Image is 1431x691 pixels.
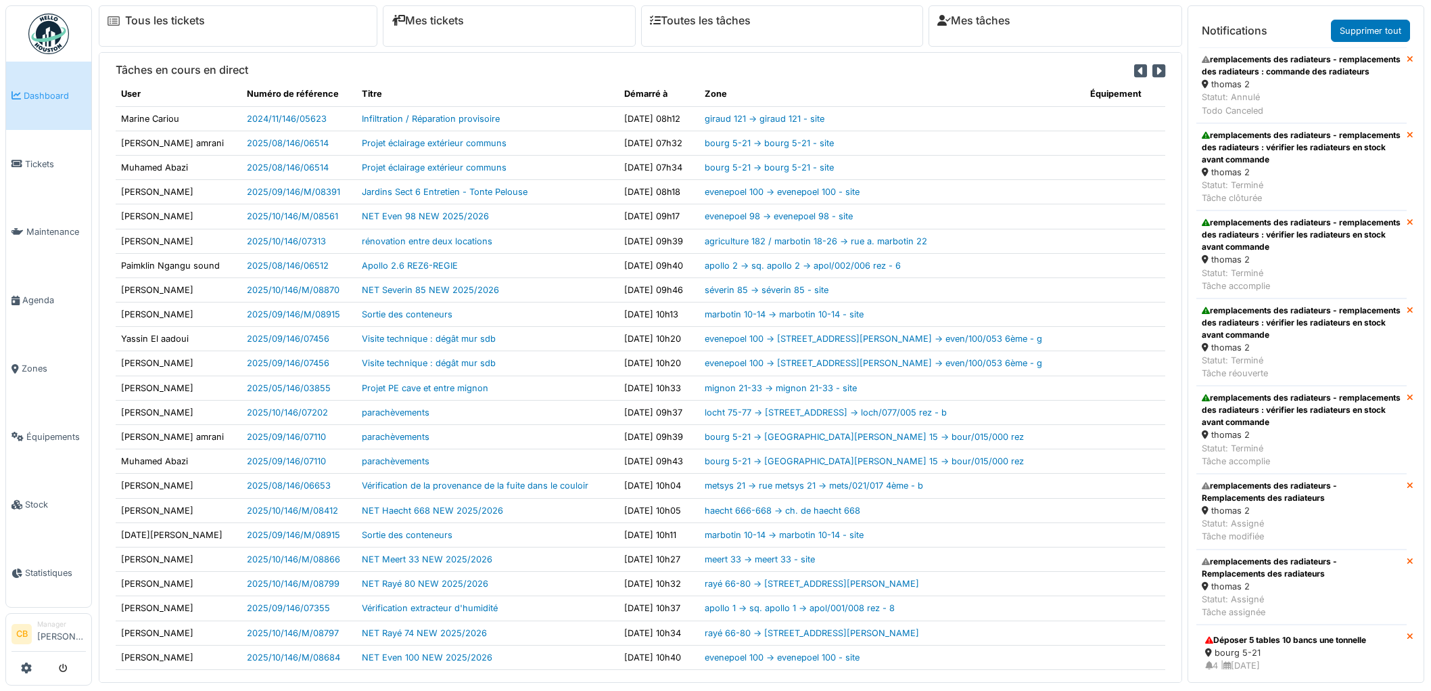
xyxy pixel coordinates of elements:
span: Statistiques [25,566,86,579]
a: 2024/11/146/05623 [247,114,327,124]
td: [DATE] 07h34 [619,155,699,179]
td: [PERSON_NAME] [116,303,241,327]
td: [PERSON_NAME] [116,204,241,229]
a: 2025/10/146/M/08870 [247,285,339,295]
a: 2025/09/146/M/08915 [247,530,340,540]
div: remplacements des radiateurs - remplacements des radiateurs : commande des radiateurs [1202,53,1401,78]
td: [DATE] 09h43 [619,449,699,474]
a: Tickets [6,130,91,198]
a: giraud 121 -> giraud 121 - site [705,114,824,124]
td: [PERSON_NAME] [116,572,241,596]
td: [DATE] 07h32 [619,131,699,155]
td: [DATE][PERSON_NAME] [116,522,241,547]
a: evenepoel 98 -> evenepoel 98 - site [705,211,853,221]
h6: Tâches en cours en direct [116,64,248,76]
a: locht 75-77 -> [STREET_ADDRESS] -> loch/077/005 rez - b [705,407,947,418]
td: [DATE] 09h37 [619,400,699,424]
a: marbotin 10-14 -> marbotin 10-14 - site [705,309,864,319]
a: Stock [6,471,91,539]
a: Infiltration / Réparation provisoire [362,114,500,124]
td: [DATE] 09h40 [619,253,699,277]
a: apollo 2 -> sq. apollo 2 -> apol/002/006 rez - 6 [705,261,901,271]
a: Jardins Sect 6 Entretien - Tonte Pelouse [362,187,527,197]
a: parachèvements [362,456,429,466]
a: 2025/10/146/M/08799 [247,579,339,589]
a: 2025/10/146/07202 [247,407,328,418]
div: bourg 5-21 [1205,646,1398,659]
a: apollo 1 -> sq. apollo 1 -> apol/001/008 rez - 8 [705,603,895,613]
a: remplacements des radiateurs - Remplacements des radiateurs thomas 2 Statut: AssignéTâche modifiée [1196,474,1407,550]
div: thomas 2 [1202,166,1401,179]
a: Maintenance [6,198,91,267]
a: 2025/10/146/07313 [247,236,326,246]
a: Supprimer tout [1331,20,1410,42]
a: haecht 666-668 -> ch. de haecht 668 [705,506,860,516]
a: remplacements des radiateurs - remplacements des radiateurs : commande des radiateurs thomas 2 St... [1196,47,1407,123]
a: 2025/08/146/06514 [247,162,329,173]
a: 2025/09/146/07456 [247,334,329,344]
td: [DATE] 09h17 [619,204,699,229]
a: metsys 21 -> rue metsys 21 -> mets/021/017 4ème - b [705,481,923,491]
div: Statut: Annulé [1202,91,1401,116]
a: NET Meert 33 NEW 2025/2026 [362,554,492,564]
div: thomas 2 [1202,78,1401,91]
td: Marine Cariou [116,106,241,131]
td: Yassin El aadoui [116,327,241,351]
td: [PERSON_NAME] [116,180,241,204]
span: Zones [22,362,86,375]
td: [PERSON_NAME] [116,229,241,253]
td: [DATE] 10h04 [619,474,699,498]
a: Zones [6,334,91,403]
a: 2025/08/146/06653 [247,481,331,491]
th: Zone [699,82,1084,106]
a: Apollo 2.6 REZ6-REGIE [362,261,458,271]
span: Équipements [26,430,86,443]
td: Paimklin Ngangu sound [116,253,241,277]
td: [DATE] 10h34 [619,621,699,645]
div: thomas 2 [1202,428,1401,441]
a: Projet éclairage extérieur communs [362,162,507,173]
h6: Notifications [1202,24,1267,37]
td: [PERSON_NAME] [116,474,241,498]
a: NET Even 98 NEW 2025/2026 [362,211,489,221]
a: bourg 5-21 -> [GEOGRAPHIC_DATA][PERSON_NAME] 15 -> bour/015/000 rez [705,456,1024,466]
a: Dashboard [6,62,91,130]
div: Statut: Terminé Tâche accomplie [1202,267,1401,292]
td: [PERSON_NAME] [116,596,241,621]
a: 2025/10/146/M/08561 [247,211,338,221]
td: [PERSON_NAME] [116,277,241,302]
td: [PERSON_NAME] amrani [116,425,241,449]
span: Stock [25,498,86,511]
a: NET Rayé 80 NEW 2025/2026 [362,579,488,589]
div: thomas 2 [1202,253,1401,266]
div: Manager [37,619,86,629]
div: remplacements des radiateurs - remplacements des radiateurs : vérifier les radiateurs en stock av... [1202,129,1401,166]
a: 2025/10/146/M/08684 [247,652,340,663]
a: NET Severin 85 NEW 2025/2026 [362,285,499,295]
a: mignon 21-33 -> mignon 21-33 - site [705,383,857,393]
a: rayé 66-80 -> [STREET_ADDRESS][PERSON_NAME] [705,579,919,589]
div: Statut: Assigné Tâche modifiée [1202,517,1401,543]
a: evenepoel 100 -> [STREET_ADDRESS][PERSON_NAME] -> even/100/053 6ème - g [705,334,1042,344]
td: [DATE] 10h33 [619,376,699,400]
a: bourg 5-21 -> bourg 5-21 - site [705,138,834,148]
a: 2025/10/146/M/08866 [247,554,340,564]
a: parachèvements [362,432,429,442]
a: 2025/10/146/M/08797 [247,628,339,638]
a: Équipements [6,403,91,471]
td: [PERSON_NAME] [116,400,241,424]
td: Muhamed Abazi [116,449,241,474]
a: Statistiques [6,539,91,607]
a: evenepoel 100 -> evenepoel 100 - site [705,652,860,663]
a: CB Manager[PERSON_NAME] [11,619,86,652]
a: remplacements des radiateurs - remplacements des radiateurs : vérifier les radiateurs en stock av... [1196,298,1407,386]
div: Statut: Terminé Tâche clôturée [1202,179,1401,204]
a: evenepoel 100 -> evenepoel 100 - site [705,187,860,197]
div: remplacements des radiateurs - remplacements des radiateurs : vérifier les radiateurs en stock av... [1202,305,1401,341]
div: remplacements des radiateurs - Remplacements des radiateurs [1202,556,1401,580]
div: Statut: Terminé Tâche réouverte [1202,354,1401,380]
td: [PERSON_NAME] amrani [116,131,241,155]
a: marbotin 10-14 -> marbotin 10-14 - site [705,530,864,540]
a: Projet PE cave et entre mignon [362,383,488,393]
td: [DATE] 08h18 [619,180,699,204]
